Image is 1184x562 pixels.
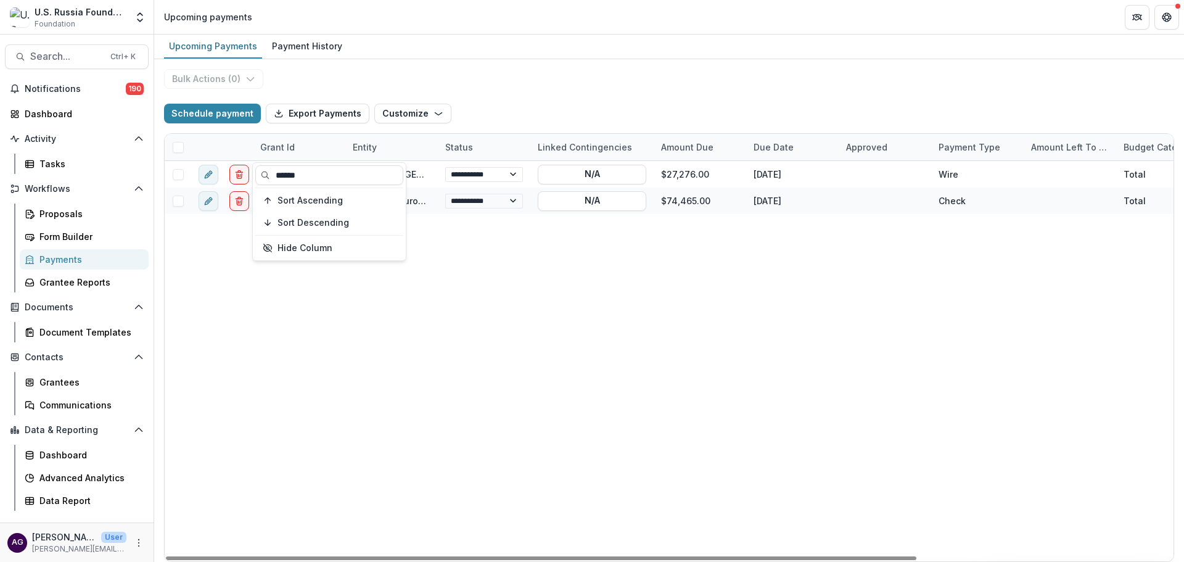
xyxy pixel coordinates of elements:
[1124,168,1146,181] div: Total
[30,51,103,62] span: Search...
[277,196,343,206] span: Sort Ascending
[164,69,263,89] button: Bulk Actions (0)
[39,253,139,266] div: Payments
[199,191,218,211] button: edit
[345,141,384,154] div: Entity
[20,468,149,488] a: Advanced Analytics
[1154,5,1179,30] button: Get Help
[746,188,839,214] div: [DATE]
[35,6,126,19] div: U.S. Russia Foundation
[20,154,149,174] a: Tasks
[267,37,347,55] div: Payment History
[20,272,149,292] a: Grantee Reports
[267,35,347,59] a: Payment History
[164,37,262,55] div: Upcoming Payments
[20,372,149,392] a: Grantees
[20,445,149,465] a: Dashboard
[35,19,75,30] span: Foundation
[10,7,30,27] img: U.S. Russia Foundation
[5,420,149,440] button: Open Data & Reporting
[931,188,1024,214] div: Check
[25,107,139,120] div: Dashboard
[199,165,218,184] button: edit
[746,141,801,154] div: Due Date
[20,490,149,511] a: Data Report
[530,134,654,160] div: Linked Contingencies
[530,141,639,154] div: Linked Contingencies
[538,165,646,184] button: N/A
[839,134,931,160] div: Approved
[931,134,1024,160] div: Payment Type
[12,539,23,547] div: Alan Griffin
[266,104,369,123] button: Export Payments
[654,134,746,160] div: Amount Due
[39,207,139,220] div: Proposals
[931,161,1024,188] div: Wire
[25,84,126,94] span: Notifications
[353,196,508,206] a: Center for European Policy Analysis
[159,8,257,26] nav: breadcrumb
[1124,194,1146,207] div: Total
[39,276,139,289] div: Grantee Reports
[931,141,1008,154] div: Payment Type
[20,249,149,270] a: Payments
[39,326,139,339] div: Document Templates
[277,218,349,228] span: Sort Descending
[255,191,403,210] button: Sort Ascending
[1024,141,1116,154] div: Amount left to be disbursed
[39,230,139,243] div: Form Builder
[164,10,252,23] div: Upcoming payments
[253,141,302,154] div: Grant Id
[1125,5,1149,30] button: Partners
[108,50,138,64] div: Ctrl + K
[5,79,149,99] button: Notifications190
[5,44,149,69] button: Search...
[255,213,403,233] button: Sort Descending
[39,399,139,411] div: Communications
[126,83,144,95] span: 190
[438,134,530,160] div: Status
[101,532,126,543] p: User
[5,104,149,124] a: Dashboard
[20,395,149,415] a: Communications
[131,535,146,550] button: More
[20,204,149,224] a: Proposals
[25,352,129,363] span: Contacts
[164,104,261,123] button: Schedule payment
[5,347,149,367] button: Open Contacts
[1024,134,1116,160] div: Amount left to be disbursed
[32,543,126,555] p: [PERSON_NAME][EMAIL_ADDRESS][PERSON_NAME][DOMAIN_NAME]
[353,169,489,180] a: [US_STATE][GEOGRAPHIC_DATA]
[39,494,139,507] div: Data Report
[654,161,746,188] div: $27,276.00
[253,134,345,160] div: Grant Id
[39,471,139,484] div: Advanced Analytics
[39,157,139,170] div: Tasks
[345,134,438,160] div: Entity
[20,322,149,342] a: Document Templates
[5,129,149,149] button: Open Activity
[131,5,149,30] button: Open entity switcher
[839,141,895,154] div: Approved
[39,376,139,389] div: Grantees
[39,448,139,461] div: Dashboard
[229,165,249,184] button: delete
[25,425,129,436] span: Data & Reporting
[5,297,149,317] button: Open Documents
[32,531,96,543] p: [PERSON_NAME]
[374,104,451,123] button: Customize
[20,226,149,247] a: Form Builder
[654,188,746,214] div: $74,465.00
[746,134,839,160] div: Due Date
[164,35,262,59] a: Upcoming Payments
[746,161,839,188] div: [DATE]
[25,302,129,313] span: Documents
[229,191,249,211] button: delete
